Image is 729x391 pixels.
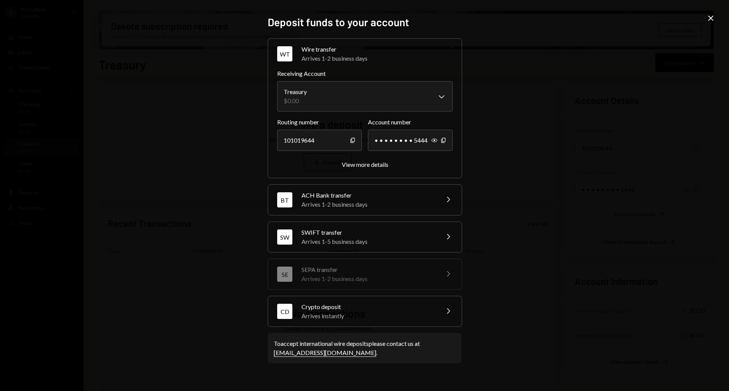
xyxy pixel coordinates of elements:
[277,192,292,207] div: BT
[277,69,453,169] div: WTWire transferArrives 1-2 business days
[277,81,453,111] button: Receiving Account
[277,304,292,319] div: CD
[368,118,453,127] label: Account number
[268,185,462,215] button: BTACH Bank transferArrives 1-2 business days
[277,46,292,61] div: WT
[277,229,292,245] div: SW
[301,45,453,54] div: Wire transfer
[301,265,434,274] div: SEPA transfer
[274,339,455,357] div: To accept international wire deposits please contact us at .
[301,237,434,246] div: Arrives 1-5 business days
[277,130,362,151] div: 101019644
[277,267,292,282] div: SE
[268,222,462,252] button: SWSWIFT transferArrives 1-5 business days
[342,161,388,169] button: View more details
[342,161,388,168] div: View more details
[301,311,434,320] div: Arrives instantly
[301,200,434,209] div: Arrives 1-2 business days
[274,349,376,357] a: [EMAIL_ADDRESS][DOMAIN_NAME]
[301,274,434,283] div: Arrives 1-2 business days
[301,191,434,200] div: ACH Bank transfer
[268,259,462,289] button: SESEPA transferArrives 1-2 business days
[301,54,453,63] div: Arrives 1-2 business days
[368,130,453,151] div: • • • • • • • • 5444
[277,69,453,78] label: Receiving Account
[268,15,461,30] h2: Deposit funds to your account
[268,296,462,327] button: CDCrypto depositArrives instantly
[301,302,434,311] div: Crypto deposit
[301,228,434,237] div: SWIFT transfer
[268,39,462,69] button: WTWire transferArrives 1-2 business days
[277,118,362,127] label: Routing number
